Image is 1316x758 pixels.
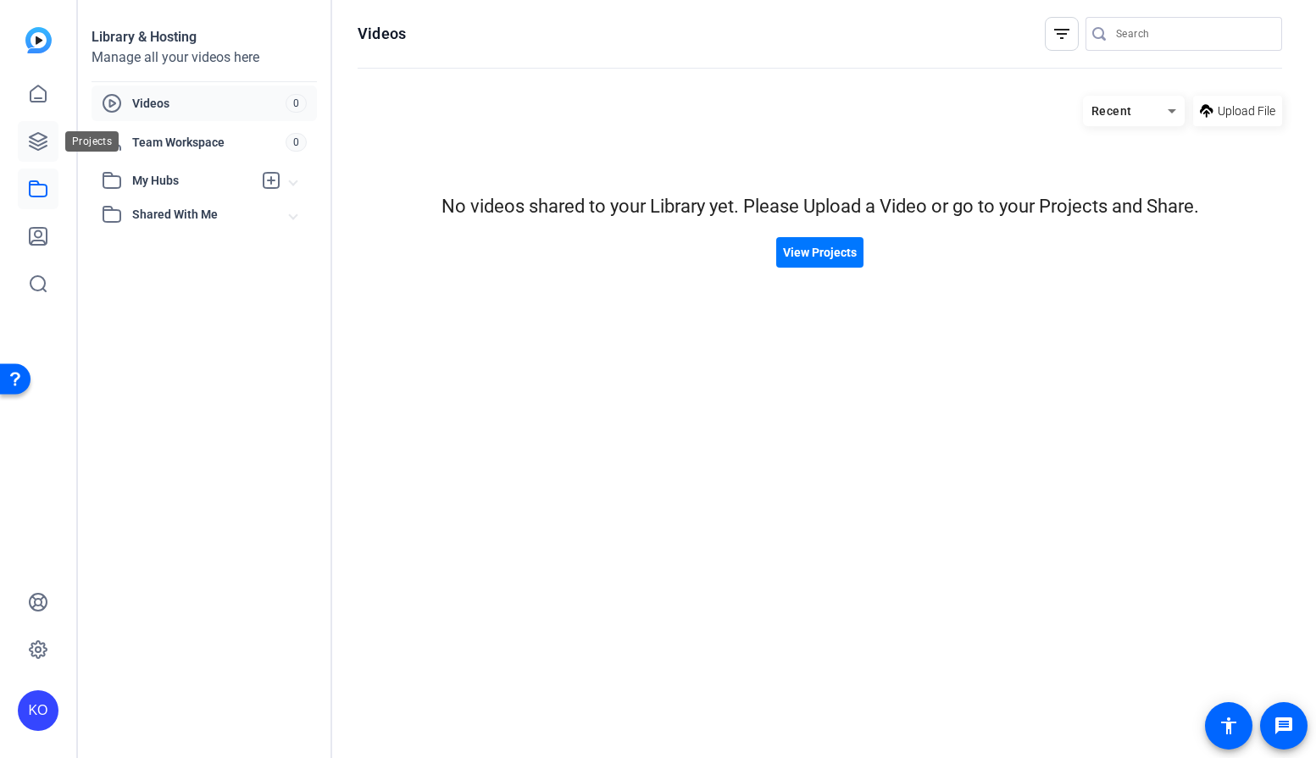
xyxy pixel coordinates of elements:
span: Team Workspace [132,134,286,151]
span: 0 [286,133,307,152]
span: Upload File [1218,102,1275,120]
span: View Projects [783,244,857,262]
mat-icon: message [1274,716,1294,736]
div: KO [18,690,58,731]
span: 0 [286,94,307,113]
mat-icon: filter_list [1052,24,1072,44]
button: View Projects [776,237,863,268]
div: Projects [65,131,119,152]
input: Search [1116,24,1269,44]
button: Upload File [1193,96,1282,126]
div: Manage all your videos here [92,47,317,68]
div: No videos shared to your Library yet. Please Upload a Video or go to your Projects and Share. [358,192,1282,220]
span: Recent [1091,104,1132,118]
img: blue-gradient.svg [25,27,52,53]
span: Shared With Me [132,206,290,224]
mat-expansion-panel-header: Shared With Me [92,197,317,231]
mat-expansion-panel-header: My Hubs [92,163,317,197]
div: Library & Hosting [92,27,317,47]
span: Videos [132,95,286,112]
h1: Videos [358,24,406,44]
span: My Hubs [132,172,253,190]
mat-icon: accessibility [1219,716,1239,736]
